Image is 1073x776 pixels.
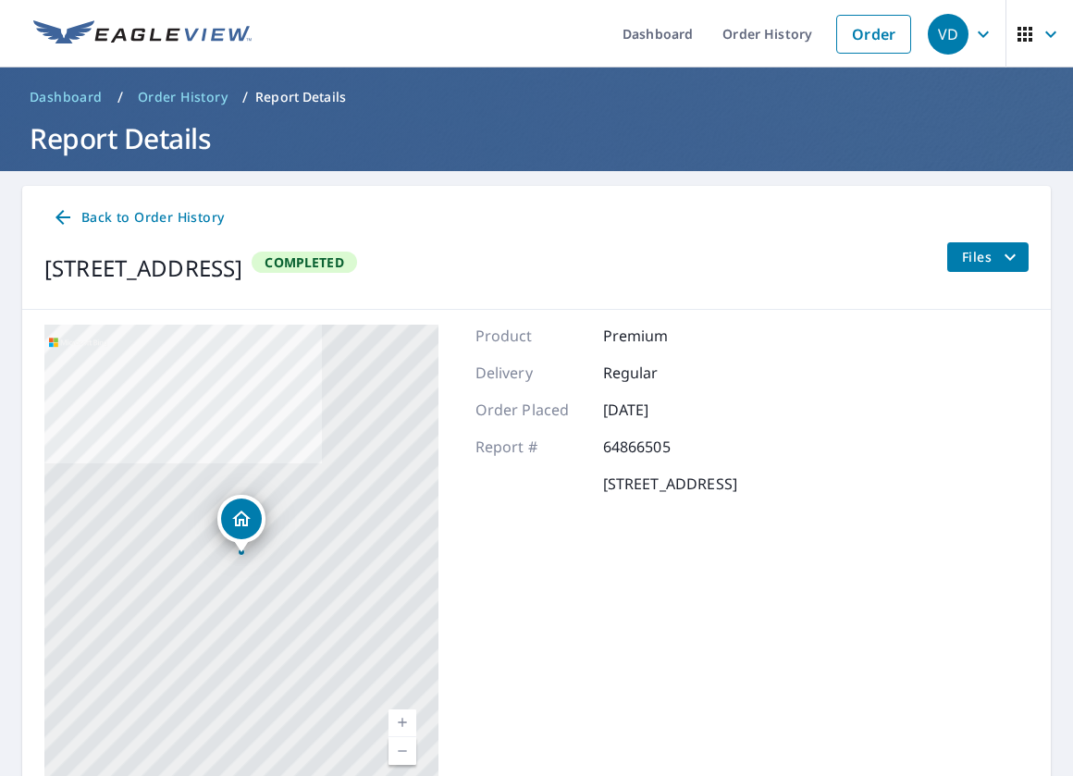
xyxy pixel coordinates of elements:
[52,206,224,229] span: Back to Order History
[475,399,586,421] p: Order Placed
[388,709,416,737] a: Current Level 17, Zoom In
[962,246,1021,268] span: Files
[117,86,123,108] li: /
[475,362,586,384] p: Delivery
[217,495,265,552] div: Dropped pin, building 1, Residential property, 5418 E 110th Pl Tulsa, OK 74137
[603,362,714,384] p: Regular
[946,242,1029,272] button: filesDropdownBtn-64866505
[388,737,416,765] a: Current Level 17, Zoom Out
[253,253,354,271] span: Completed
[928,14,968,55] div: VD
[138,88,228,106] span: Order History
[242,86,248,108] li: /
[255,88,346,106] p: Report Details
[603,399,714,421] p: [DATE]
[603,325,714,347] p: Premium
[22,119,1051,157] h1: Report Details
[33,20,252,48] img: EV Logo
[22,82,1051,112] nav: breadcrumb
[22,82,110,112] a: Dashboard
[475,436,586,458] p: Report #
[44,201,231,235] a: Back to Order History
[475,325,586,347] p: Product
[603,436,714,458] p: 64866505
[836,15,911,54] a: Order
[603,473,737,495] p: [STREET_ADDRESS]
[44,252,242,285] div: [STREET_ADDRESS]
[130,82,235,112] a: Order History
[30,88,103,106] span: Dashboard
